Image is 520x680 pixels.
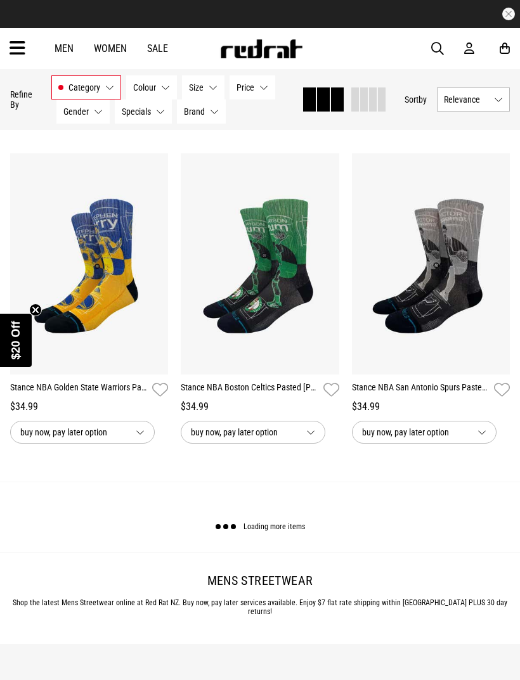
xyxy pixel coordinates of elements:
[181,421,325,444] button: buy now, pay later option
[29,304,42,316] button: Close teaser
[405,92,427,107] button: Sortby
[10,89,32,110] p: Refine By
[181,153,339,375] img: Stance Nba Boston Celtics Pasted Tatum Mid Cushion Socks in Green
[51,75,121,99] button: Category
[10,399,168,414] div: $34.99
[352,153,510,375] img: Stance Nba San Antonio Spurs Pasted Wemby Mid Cushion Socks in Black
[10,381,147,399] a: Stance NBA Golden State Warriors Pasted Steph Mid Cushion Socks
[419,94,427,105] span: by
[10,5,48,43] button: Open LiveChat chat widget
[191,425,296,440] span: buy now, pay later option
[181,399,339,414] div: $34.99
[122,106,151,117] span: Specials
[63,106,89,117] span: Gender
[20,425,126,440] span: buy now, pay later option
[237,82,254,93] span: Price
[94,42,127,55] a: Women
[55,42,74,55] a: Men
[115,99,172,124] button: Specials
[189,82,204,93] span: Size
[10,421,155,444] button: buy now, pay later option
[56,99,110,124] button: Gender
[126,75,177,99] button: Colour
[165,8,355,20] iframe: Customer reviews powered by Trustpilot
[177,99,226,124] button: Brand
[10,598,510,616] p: Shop the latest Mens Streetwear online at Red Rat NZ. Buy now, pay later services available. Enjo...
[352,381,489,399] a: Stance NBA San Antonio Spurs Pasted Wemby Mid Cushion Socks
[10,321,22,359] span: $20 Off
[352,399,510,414] div: $34.99
[182,75,224,99] button: Size
[181,381,318,399] a: Stance NBA Boston Celtics Pasted [PERSON_NAME] Mid Cushion Socks
[444,94,489,105] span: Relevance
[437,87,510,112] button: Relevance
[219,39,303,58] img: Redrat logo
[230,75,275,99] button: Price
[10,153,168,375] img: Stance Nba Golden State Warriors Pasted Steph Mid Cushion Socks in Blue
[133,82,156,93] span: Colour
[10,573,510,588] h2: Mens Streetwear
[352,421,497,444] button: buy now, pay later option
[362,425,467,440] span: buy now, pay later option
[68,82,100,93] span: Category
[147,42,168,55] a: Sale
[244,523,305,532] span: Loading more items
[184,106,205,117] span: Brand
